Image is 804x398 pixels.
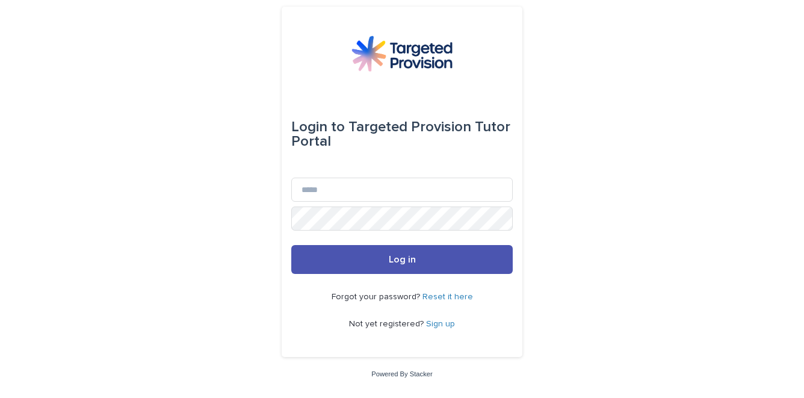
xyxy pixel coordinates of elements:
[291,110,513,158] div: Targeted Provision Tutor Portal
[332,293,422,301] span: Forgot your password?
[426,320,455,328] a: Sign up
[291,245,513,274] button: Log in
[351,36,453,72] img: M5nRWzHhSzIhMunXDL62
[389,255,416,264] span: Log in
[349,320,426,328] span: Not yet registered?
[291,120,345,134] span: Login to
[371,370,432,378] a: Powered By Stacker
[422,293,473,301] a: Reset it here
